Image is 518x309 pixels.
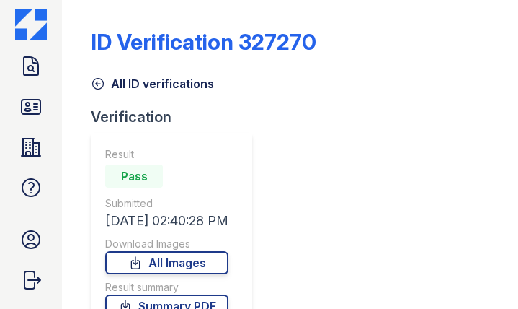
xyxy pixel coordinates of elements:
[105,280,228,295] div: Result summary
[15,9,47,40] img: CE_Icon_Blue-c292c112584629df590d857e76928e9f676e5b41ef8f769ba2f05ee15b207248.png
[105,251,228,274] a: All Images
[105,147,228,162] div: Result
[105,211,228,231] div: [DATE] 02:40:28 PM
[105,196,228,211] div: Submitted
[91,75,214,92] a: All ID verifications
[91,29,316,55] div: ID Verification 327270
[105,165,163,188] div: Pass
[91,107,264,127] div: Verification
[105,237,228,251] div: Download Images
